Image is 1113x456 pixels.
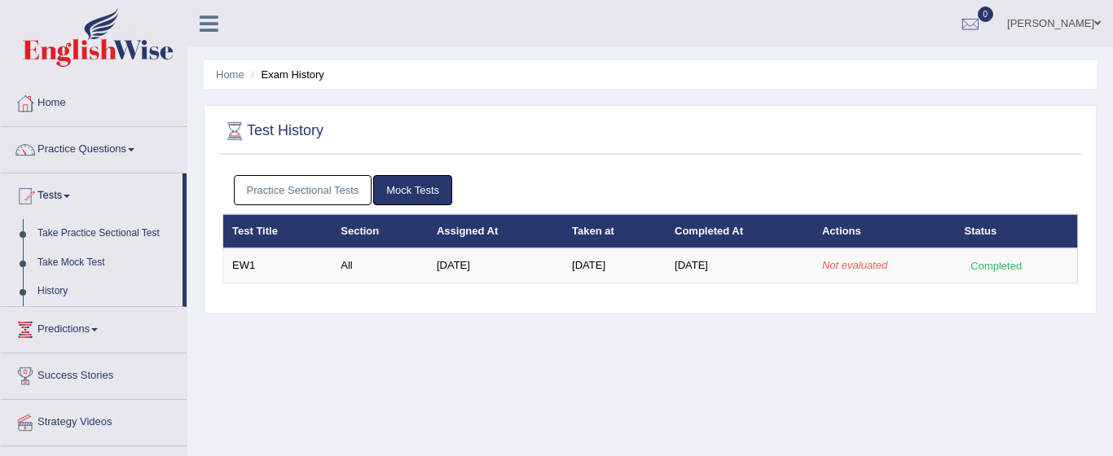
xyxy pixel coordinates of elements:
[373,175,452,205] a: Mock Tests
[1,307,187,348] a: Predictions
[428,248,563,283] td: [DATE]
[813,214,956,248] th: Actions
[666,214,813,248] th: Completed At
[247,67,324,82] li: Exam History
[1,127,187,168] a: Practice Questions
[30,248,183,278] a: Take Mock Test
[332,248,428,283] td: All
[978,7,994,22] span: 0
[223,214,332,248] th: Test Title
[30,277,183,306] a: History
[563,214,666,248] th: Taken at
[30,219,183,248] a: Take Practice Sectional Test
[332,214,428,248] th: Section
[222,119,323,143] h2: Test History
[223,248,332,283] td: EW1
[1,81,187,121] a: Home
[1,353,187,394] a: Success Stories
[234,175,372,205] a: Practice Sectional Tests
[563,248,666,283] td: [DATE]
[428,214,563,248] th: Assigned At
[1,173,183,214] a: Tests
[965,257,1028,274] div: Completed
[822,259,887,271] em: Not evaluated
[956,214,1078,248] th: Status
[1,400,187,441] a: Strategy Videos
[666,248,813,283] td: [DATE]
[216,68,244,81] a: Home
